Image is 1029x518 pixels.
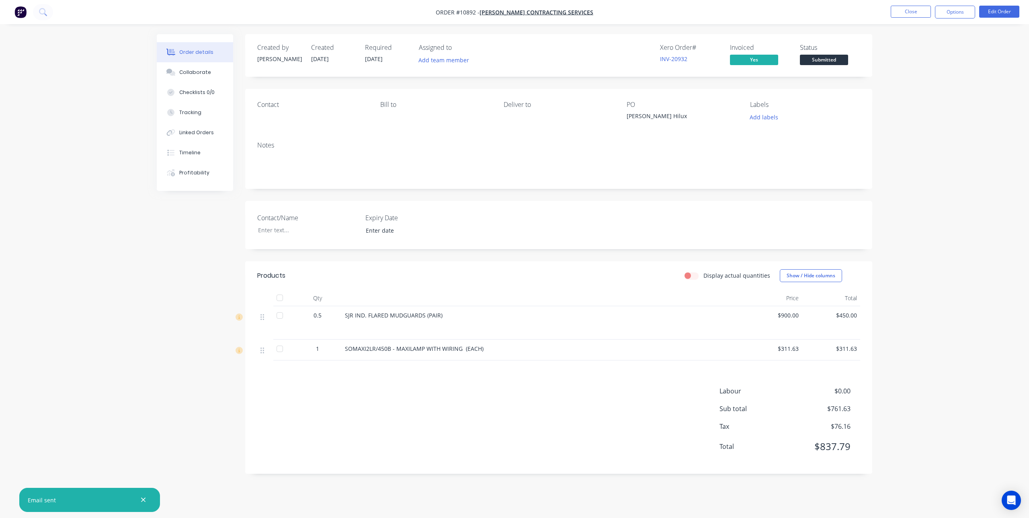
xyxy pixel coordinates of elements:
[1002,491,1021,510] div: Open Intercom Messenger
[802,290,860,306] div: Total
[504,101,614,109] div: Deliver to
[719,386,791,396] span: Labour
[311,44,355,51] div: Created
[730,55,778,65] span: Yes
[257,55,301,63] div: [PERSON_NAME]
[28,496,56,504] div: Email sent
[179,169,209,176] div: Profitability
[257,101,367,109] div: Contact
[179,49,213,56] div: Order details
[157,123,233,143] button: Linked Orders
[179,129,214,136] div: Linked Orders
[380,101,490,109] div: Bill to
[744,290,802,306] div: Price
[365,213,466,223] label: Expiry Date
[360,225,460,237] input: Enter date
[660,44,720,51] div: Xero Order #
[935,6,975,18] button: Options
[293,290,342,306] div: Qty
[660,55,687,63] a: INV-20932
[747,311,799,319] span: $900.00
[627,112,727,123] div: [PERSON_NAME] Hilux
[419,55,474,66] button: Add team member
[14,6,27,18] img: Factory
[719,442,791,451] span: Total
[257,271,285,280] div: Products
[157,163,233,183] button: Profitability
[179,109,201,116] div: Tracking
[257,44,301,51] div: Created by
[480,8,593,16] a: [PERSON_NAME] Contracting Services
[745,112,782,123] button: Add labels
[157,82,233,102] button: Checklists 0/0
[365,44,409,51] div: Required
[747,344,799,353] span: $311.63
[179,149,201,156] div: Timeline
[780,269,842,282] button: Show / Hide columns
[345,311,443,319] span: SJR IND. FLARED MUDGUARDS (PAIR)
[316,344,319,353] span: 1
[179,69,211,76] div: Collaborate
[800,55,848,67] button: Submitted
[179,89,215,96] div: Checklists 0/0
[800,44,860,51] div: Status
[730,44,790,51] div: Invoiced
[891,6,931,18] button: Close
[419,44,499,51] div: Assigned to
[157,102,233,123] button: Tracking
[345,345,484,352] span: SOMAXI2LR/450B - MAXILAMP WITH WIRING (EACH)
[257,213,358,223] label: Contact/Name
[805,311,857,319] span: $450.00
[791,404,851,414] span: $761.63
[311,55,329,63] span: [DATE]
[257,141,860,149] div: Notes
[157,42,233,62] button: Order details
[314,311,322,319] span: 0.5
[979,6,1019,18] button: Edit Order
[719,404,791,414] span: Sub total
[800,55,848,65] span: Submitted
[719,422,791,431] span: Tax
[627,101,737,109] div: PO
[436,8,480,16] span: Order #10892 -
[791,439,851,454] span: $837.79
[703,271,770,280] label: Display actual quantities
[157,62,233,82] button: Collaborate
[791,422,851,431] span: $76.16
[791,386,851,396] span: $0.00
[365,55,383,63] span: [DATE]
[157,143,233,163] button: Timeline
[805,344,857,353] span: $311.63
[414,55,474,66] button: Add team member
[750,101,860,109] div: Labels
